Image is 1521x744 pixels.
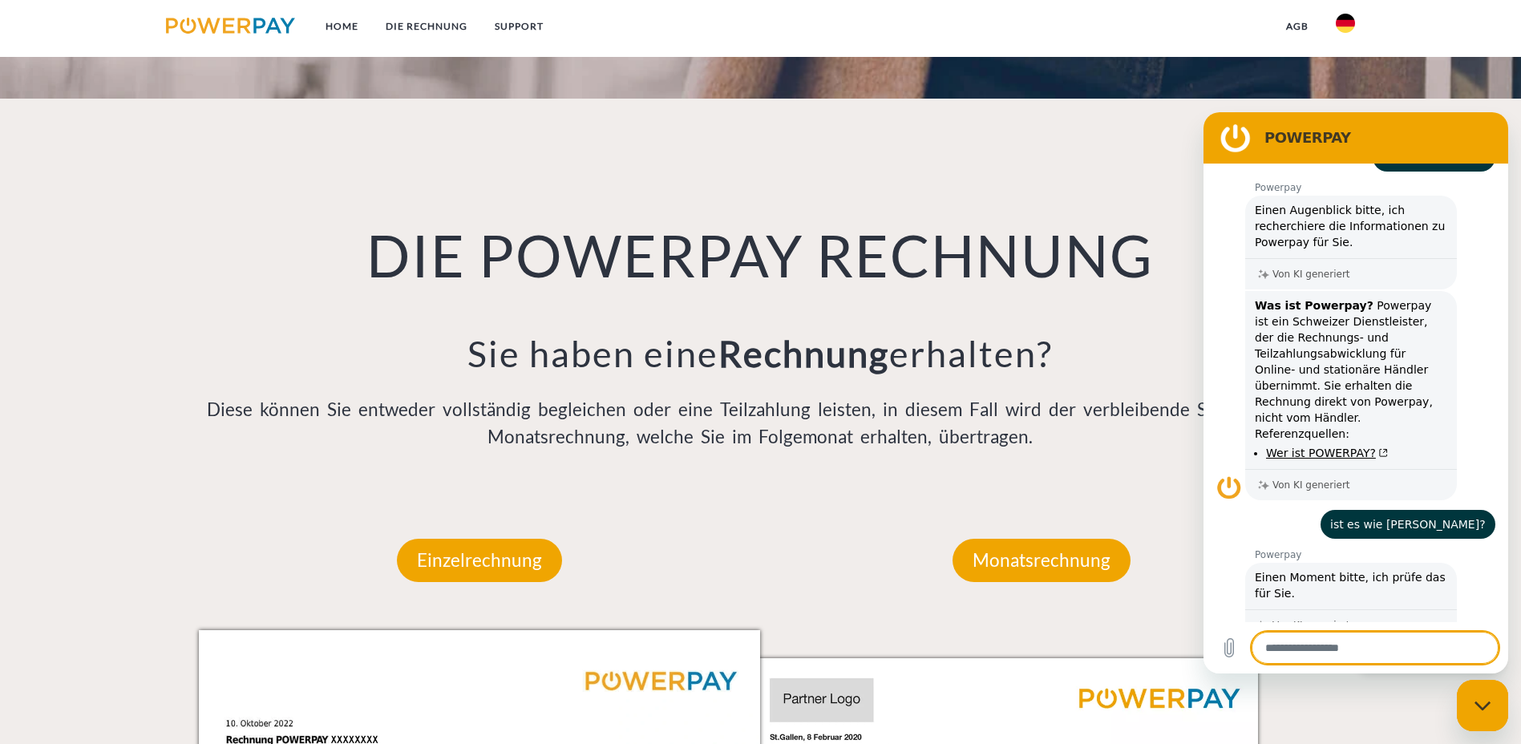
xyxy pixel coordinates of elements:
[397,539,562,582] p: Einzelrechnung
[199,219,1323,291] h1: DIE POWERPAY RECHNUNG
[166,18,295,34] img: logo-powerpay.svg
[953,539,1131,582] p: Monatsrechnung
[718,332,889,375] b: Rechnung
[199,396,1323,451] p: Diese können Sie entweder vollständig begleichen oder eine Teilzahlung leisten, in diesem Fall wi...
[199,331,1323,376] h3: Sie haben eine erhalten?
[1457,680,1508,731] iframe: Schaltfläche zum Öffnen des Messaging-Fensters; Konversation läuft
[481,12,557,41] a: SUPPORT
[312,12,372,41] a: Home
[1272,12,1322,41] a: agb
[372,12,481,41] a: DIE RECHNUNG
[1203,112,1508,673] iframe: Messaging-Fenster
[1336,14,1355,33] img: de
